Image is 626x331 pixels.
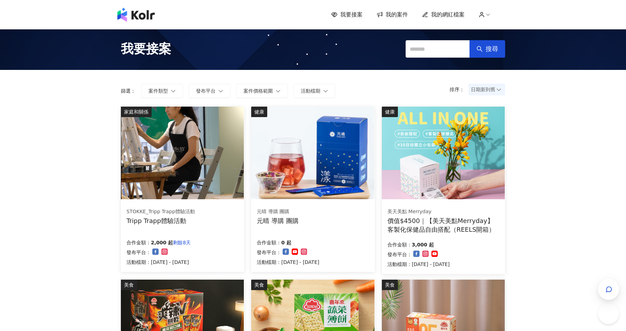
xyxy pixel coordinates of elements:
span: 我要接案 [340,11,363,19]
p: 篩選： [121,88,136,94]
p: 2,000 起 [151,238,173,247]
p: 發布平台： [387,250,412,259]
span: 活動檔期 [301,88,320,94]
span: 我的網紅檔案 [431,11,465,19]
span: 案件價格範圍 [243,88,273,94]
p: 活動檔期：[DATE] - [DATE] [257,258,319,266]
button: 發布平台 [189,84,231,98]
button: 搜尋 [469,40,505,58]
div: 元晴 導購 團購 [257,208,298,215]
span: search [476,46,483,52]
div: Tripp Trapp體驗活動 [126,216,195,225]
div: 美天美點 Merryday [387,208,499,215]
span: 發布平台 [196,88,216,94]
p: 發布平台： [126,248,151,257]
p: 剩餘8天 [173,238,191,247]
img: 客製化保健食品 [382,107,505,199]
p: 活動檔期：[DATE] - [DATE] [126,258,191,266]
span: 搜尋 [486,45,498,53]
span: 我的案件 [386,11,408,19]
p: 合作金額： [257,238,281,247]
div: 美食 [121,280,137,290]
a: 我的網紅檔案 [422,11,465,19]
iframe: Help Scout Beacon - Open [598,303,619,324]
div: 健康 [251,107,267,117]
img: logo [117,8,155,22]
div: STOKKE_Tripp Trapp體驗活動 [126,208,195,215]
button: 案件類型 [141,84,183,98]
button: 案件價格範圍 [236,84,288,98]
img: 漾漾神｜活力莓果康普茶沖泡粉 [251,107,374,199]
div: 價值$4500｜【美天美點Merryday】客製化保健品自由搭配（REELS開箱） [387,216,500,234]
img: 坐上tripp trapp、體驗專注繪畫創作 [121,107,244,199]
p: 0 起 [281,238,291,247]
a: 我的案件 [377,11,408,19]
span: 我要接案 [121,40,171,58]
p: 合作金額： [387,240,412,249]
div: 美食 [251,280,267,290]
p: 3,000 起 [412,240,434,249]
div: 健康 [382,107,398,117]
p: 活動檔期：[DATE] - [DATE] [387,260,450,268]
p: 排序： [450,87,468,92]
p: 合作金額： [126,238,151,247]
button: 活動檔期 [293,84,335,98]
span: 案件類型 [148,88,168,94]
div: 美食 [382,280,398,290]
div: 家庭和關係 [121,107,152,117]
a: 我要接案 [331,11,363,19]
span: 日期新到舊 [471,84,503,95]
div: 元晴 導購 團購 [257,216,298,225]
p: 發布平台： [257,248,281,257]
